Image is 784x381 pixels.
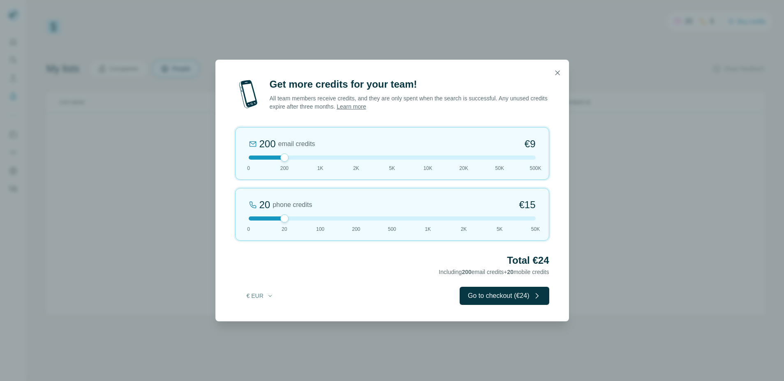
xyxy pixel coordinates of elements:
button: Go to checkout (€24) [460,287,549,305]
span: 20K [459,165,468,172]
span: 5K [497,225,503,233]
p: All team members receive credits, and they are only spent when the search is successful. Any unus... [270,94,549,111]
span: 500K [530,165,541,172]
button: € EUR [241,288,279,303]
div: 20 [259,198,271,211]
span: 200 [352,225,360,233]
span: 2K [353,165,359,172]
span: 2K [461,225,467,233]
span: 200 [280,165,289,172]
div: 200 [259,137,276,151]
a: Learn more [337,103,366,110]
span: 5K [389,165,395,172]
span: phone credits [273,200,312,210]
span: 0 [247,165,250,172]
span: email credits [278,139,315,149]
span: 20 [282,225,287,233]
h2: Total €24 [235,254,549,267]
span: €9 [525,137,536,151]
span: 500 [388,225,396,233]
span: Including email credits + mobile credits [439,269,549,275]
img: mobile-phone [235,78,261,111]
span: €15 [519,198,535,211]
span: 50K [531,225,540,233]
span: 200 [462,269,471,275]
span: 10K [423,165,432,172]
span: 50K [495,165,504,172]
span: 0 [247,225,250,233]
span: 20 [507,269,514,275]
span: 1K [425,225,431,233]
span: 100 [316,225,324,233]
span: 1K [317,165,324,172]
